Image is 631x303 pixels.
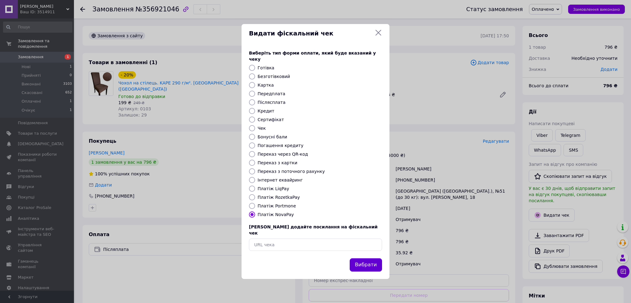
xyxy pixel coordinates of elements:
[258,83,274,88] label: Картка
[258,203,296,208] label: Платіж Portmone
[258,152,308,157] label: Переказ через QR-код
[258,126,266,131] label: Чек
[258,65,274,70] label: Готівка
[249,51,376,62] span: Виберіть тип форми оплати, який буде вказаний у чеку
[258,100,286,105] label: Післясплата
[258,74,290,79] label: Безготівковий
[258,186,289,191] label: Платіж LiqPay
[249,239,382,251] input: URL чека
[258,178,303,182] label: Інтернет еквайринг
[258,117,284,122] label: Сертифікат
[258,195,300,200] label: Платіж RozetkaPay
[258,109,274,113] label: Кредит
[258,169,325,174] label: Переказ з поточного рахунку
[249,29,372,38] span: Видати фіскальний чек
[258,160,297,165] label: Переказ з картки
[258,91,285,96] label: Передплата
[249,224,378,235] span: [PERSON_NAME] додайте посилання на фіскальний чек
[350,258,382,272] button: Вибрати
[258,143,303,148] label: Погашення кредиту
[258,212,294,217] label: Платіж NovaPay
[258,134,287,139] label: Бонусні бали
